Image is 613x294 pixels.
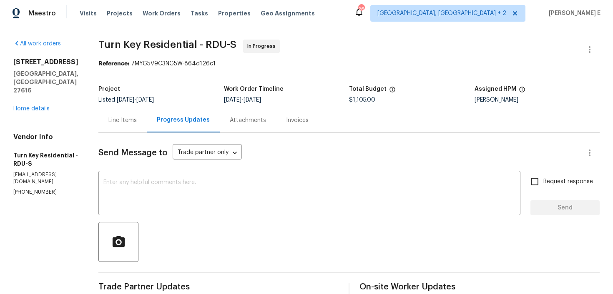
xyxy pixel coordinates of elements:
span: [GEOGRAPHIC_DATA], [GEOGRAPHIC_DATA] + 2 [377,9,506,17]
div: Progress Updates [157,116,210,124]
div: Line Items [108,116,137,125]
span: Visits [80,9,97,17]
span: - [117,97,154,103]
a: All work orders [13,41,61,47]
span: Turn Key Residential - RDU-S [98,40,236,50]
span: On-site Worker Updates [359,283,600,291]
span: The total cost of line items that have been proposed by Opendoor. This sum includes line items th... [389,86,396,97]
span: Tasks [191,10,208,16]
span: Work Orders [143,9,181,17]
div: 26 [358,5,364,13]
span: [DATE] [117,97,134,103]
span: Request response [543,177,593,186]
span: Projects [107,9,133,17]
div: [PERSON_NAME] [475,97,600,103]
b: Reference: [98,61,129,67]
span: Listed [98,97,154,103]
h5: Total Budget [349,86,387,92]
a: Home details [13,106,50,112]
div: Trade partner only [173,146,242,160]
span: - [224,97,261,103]
h5: Turn Key Residential - RDU-S [13,151,78,168]
div: Attachments [230,116,266,125]
h4: Vendor Info [13,133,78,141]
h5: Project [98,86,120,92]
span: Geo Assignments [261,9,315,17]
span: Properties [218,9,251,17]
span: Trade Partner Updates [98,283,339,291]
span: Send Message to [98,149,168,157]
div: Invoices [286,116,309,125]
h5: Work Order Timeline [224,86,284,92]
span: [DATE] [244,97,261,103]
h2: [STREET_ADDRESS] [13,58,78,66]
span: [DATE] [224,97,241,103]
span: $1,105.00 [349,97,375,103]
p: [EMAIL_ADDRESS][DOMAIN_NAME] [13,171,78,185]
span: In Progress [247,42,279,50]
span: [DATE] [136,97,154,103]
p: [PHONE_NUMBER] [13,189,78,196]
span: The hpm assigned to this work order. [519,86,525,97]
div: 7MYG5V9C3NG5W-864d126c1 [98,60,600,68]
h5: Assigned HPM [475,86,516,92]
span: [PERSON_NAME] E [545,9,600,17]
h5: [GEOGRAPHIC_DATA], [GEOGRAPHIC_DATA] 27616 [13,70,78,95]
span: Maestro [28,9,56,17]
